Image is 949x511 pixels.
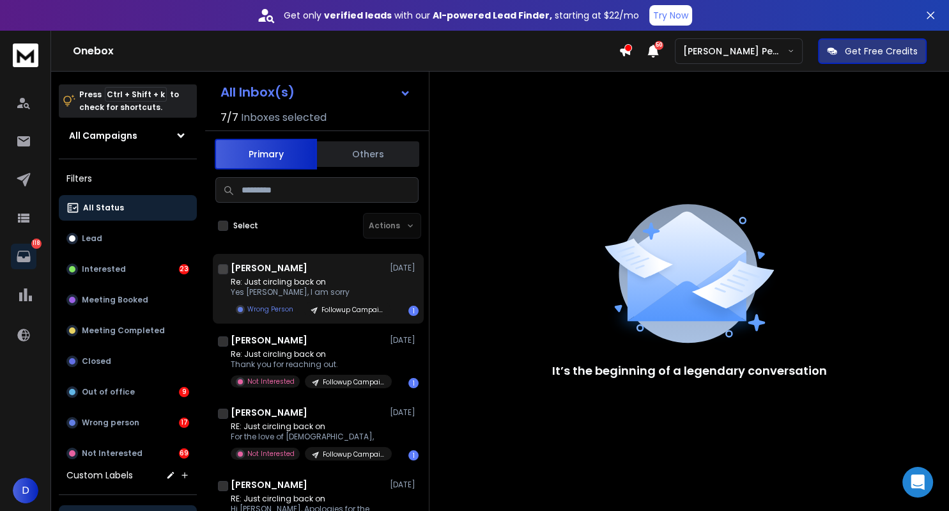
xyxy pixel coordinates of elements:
[390,335,419,345] p: [DATE]
[220,86,295,98] h1: All Inbox(s)
[59,169,197,187] h3: Filters
[408,378,419,388] div: 1
[73,43,619,59] h1: Onebox
[59,349,197,374] button: Closed
[231,287,384,297] p: Yes [PERSON_NAME], I am sorry
[82,233,102,244] p: Lead
[105,87,167,102] span: Ctrl + Shift + k
[683,45,787,58] p: [PERSON_NAME] Personal WorkSpace
[59,441,197,466] button: Not Interested69
[247,304,293,314] p: Wrong Person
[247,449,295,459] p: Not Interested
[390,480,419,490] p: [DATE]
[321,305,383,315] p: Followup Campaign without Explicit Interest
[433,9,552,22] strong: AI-powered Lead Finder,
[231,478,307,491] h1: [PERSON_NAME]
[220,110,238,125] span: 7 / 7
[390,263,419,273] p: [DATE]
[408,450,419,460] div: 1
[231,421,384,432] p: RE: Just circling back on
[31,239,42,249] p: 118
[231,262,307,274] h1: [PERSON_NAME]
[247,377,295,386] p: Not Interested
[59,318,197,343] button: Meeting Completed
[210,79,421,105] button: All Inbox(s)
[649,5,692,26] button: Try Now
[231,494,384,504] p: RE: Just circling back on
[59,226,197,251] button: Lead
[59,195,197,221] button: All Status
[82,418,139,428] p: Wrong person
[82,448,143,459] p: Not Interested
[59,256,197,282] button: Interested23
[552,362,827,380] p: It’s the beginning of a legendary conversation
[324,9,392,22] strong: verified leads
[317,140,419,168] button: Others
[323,450,384,459] p: Followup Campaign without Explicit Interest
[59,379,197,405] button: Out of office9
[241,110,327,125] h3: Inboxes selected
[11,244,36,269] a: 118
[323,377,384,387] p: Followup Campaign without Explicit Interest
[231,277,384,287] p: Re: Just circling back on
[215,139,317,169] button: Primary
[59,287,197,313] button: Meeting Booked
[13,478,38,503] button: D
[13,43,38,67] img: logo
[69,129,137,142] h1: All Campaigns
[82,264,126,274] p: Interested
[83,203,124,213] p: All Status
[653,9,688,22] p: Try Now
[902,467,933,498] div: Open Intercom Messenger
[179,448,189,459] div: 69
[408,306,419,316] div: 1
[59,123,197,148] button: All Campaigns
[79,88,179,114] p: Press to check for shortcuts.
[82,356,111,366] p: Closed
[59,410,197,436] button: Wrong person17
[179,418,189,428] div: 17
[82,326,165,336] p: Meeting Completed
[654,41,663,50] span: 50
[231,349,384,359] p: Re: Just circling back on
[82,387,135,397] p: Out of office
[845,45,918,58] p: Get Free Credits
[66,469,133,482] h3: Custom Labels
[284,9,639,22] p: Get only with our starting at $22/mo
[231,359,384,370] p: Thank you for reaching out.
[179,387,189,397] div: 9
[231,432,384,442] p: For the love of [DEMOGRAPHIC_DATA],
[179,264,189,274] div: 23
[231,334,307,347] h1: [PERSON_NAME]
[818,38,927,64] button: Get Free Credits
[231,406,307,419] h1: [PERSON_NAME]
[390,407,419,418] p: [DATE]
[233,221,258,231] label: Select
[82,295,148,305] p: Meeting Booked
